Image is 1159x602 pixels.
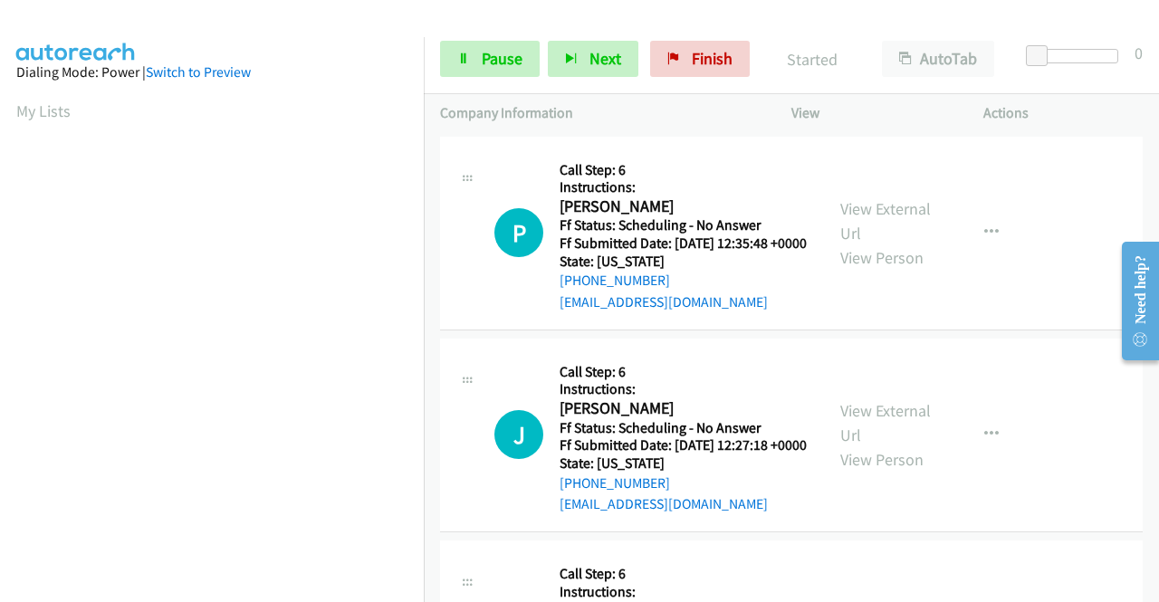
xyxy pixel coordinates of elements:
h2: [PERSON_NAME] [560,196,801,217]
span: Pause [482,48,522,69]
a: [PHONE_NUMBER] [560,272,670,289]
h5: Instructions: [560,380,807,398]
div: The call is yet to be attempted [494,208,543,257]
h5: Ff Status: Scheduling - No Answer [560,419,807,437]
div: Dialing Mode: Power | [16,62,407,83]
a: View Person [840,247,924,268]
h1: P [494,208,543,257]
button: Next [548,41,638,77]
a: [EMAIL_ADDRESS][DOMAIN_NAME] [560,495,768,512]
h5: Call Step: 6 [560,565,807,583]
a: Finish [650,41,750,77]
h5: Instructions: [560,178,807,196]
a: [EMAIL_ADDRESS][DOMAIN_NAME] [560,293,768,311]
h2: [PERSON_NAME] [560,398,801,419]
a: Switch to Preview [146,63,251,81]
a: Pause [440,41,540,77]
a: [PHONE_NUMBER] [560,474,670,492]
h5: Call Step: 6 [560,363,807,381]
a: View External Url [840,198,931,244]
div: 0 [1135,41,1143,65]
span: Next [589,48,621,69]
iframe: Resource Center [1107,229,1159,373]
div: The call is yet to be attempted [494,410,543,459]
h5: Call Step: 6 [560,161,807,179]
button: AutoTab [882,41,994,77]
a: View Person [840,449,924,470]
span: Finish [692,48,733,69]
p: Started [774,47,849,72]
h1: J [494,410,543,459]
p: View [791,102,951,124]
div: Delay between calls (in seconds) [1035,49,1118,63]
a: View External Url [840,400,931,445]
h5: State: [US_STATE] [560,253,807,271]
h5: State: [US_STATE] [560,454,807,473]
h5: Ff Submitted Date: [DATE] 12:35:48 +0000 [560,234,807,253]
a: My Lists [16,100,71,121]
h5: Ff Submitted Date: [DATE] 12:27:18 +0000 [560,436,807,454]
p: Actions [983,102,1143,124]
h5: Ff Status: Scheduling - No Answer [560,216,807,234]
p: Company Information [440,102,759,124]
h5: Instructions: [560,583,807,601]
